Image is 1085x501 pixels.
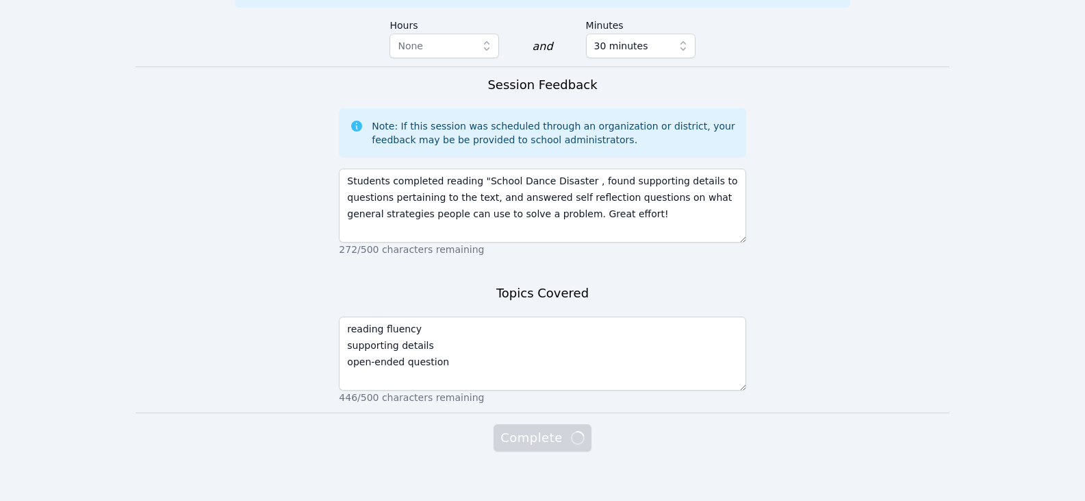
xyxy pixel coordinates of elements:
[487,75,597,95] h3: Session Feedback
[500,428,584,448] span: Complete
[532,38,552,55] div: and
[339,391,745,404] p: 446/500 characters remaining
[339,243,745,256] p: 272/500 characters remaining
[496,284,589,303] h3: Topics Covered
[586,13,695,34] label: Minutes
[390,13,499,34] label: Hours
[594,38,648,54] span: 30 minutes
[390,34,499,58] button: None
[339,317,745,391] textarea: reading fluency supporting details open-ended question
[586,34,695,58] button: 30 minutes
[494,424,591,452] button: Complete
[372,119,735,147] div: Note: If this session was scheduled through an organization or district, your feedback may be be ...
[398,40,423,51] span: None
[339,169,745,243] textarea: Students completed reading "School Dance Disaster , found supporting details to questions pertain...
